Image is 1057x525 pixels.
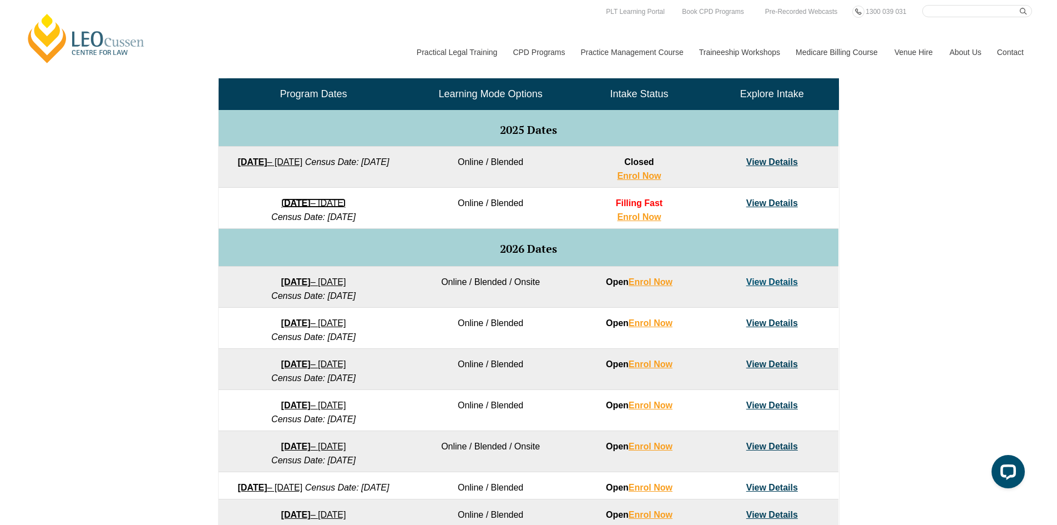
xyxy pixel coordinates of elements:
[610,88,668,99] span: Intake Status
[281,277,311,287] strong: [DATE]
[281,359,346,369] a: [DATE]– [DATE]
[281,510,311,519] strong: [DATE]
[408,267,573,308] td: Online / Blended / Onsite
[746,157,798,167] a: View Details
[746,198,798,208] a: View Details
[606,318,672,328] strong: Open
[679,6,746,18] a: Book CPD Programs
[281,198,311,208] strong: [DATE]
[281,442,346,451] a: [DATE]– [DATE]
[606,401,672,410] strong: Open
[606,442,672,451] strong: Open
[408,308,573,349] td: Online / Blended
[746,510,798,519] a: View Details
[624,157,654,167] span: Closed
[305,157,390,167] em: Census Date: [DATE]
[762,6,841,18] a: Pre-Recorded Webcasts
[746,318,798,328] a: View Details
[305,483,390,492] em: Census Date: [DATE]
[746,359,798,369] a: View Details
[606,483,672,492] strong: Open
[271,414,356,424] em: Census Date: [DATE]
[271,212,356,222] em: Census Date: [DATE]
[408,390,573,431] td: Online / Blended
[629,318,672,328] a: Enrol Now
[989,28,1032,76] a: Contact
[616,198,662,208] span: Filling Fast
[740,88,804,99] span: Explore Intake
[629,483,672,492] a: Enrol Now
[408,431,573,472] td: Online / Blended / Onsite
[941,28,989,76] a: About Us
[691,28,787,76] a: Traineeship Workshops
[606,510,672,519] strong: Open
[629,277,672,287] a: Enrol Now
[746,483,798,492] a: View Details
[281,359,311,369] strong: [DATE]
[408,349,573,390] td: Online / Blended
[606,359,672,369] strong: Open
[271,291,356,301] em: Census Date: [DATE]
[281,401,346,410] a: [DATE]– [DATE]
[606,277,672,287] strong: Open
[573,28,691,76] a: Practice Management Course
[237,483,267,492] strong: [DATE]
[237,157,267,167] strong: [DATE]
[746,401,798,410] a: View Details
[237,483,302,492] a: [DATE]– [DATE]
[271,373,356,383] em: Census Date: [DATE]
[281,318,311,328] strong: [DATE]
[863,6,909,18] a: 1300 039 031
[280,88,347,99] span: Program Dates
[237,157,302,167] a: [DATE]– [DATE]
[408,472,573,499] td: Online / Blended
[500,241,557,256] span: 2026 Dates
[25,12,148,64] a: [PERSON_NAME] Centre for Law
[281,198,346,208] a: [DATE]– [DATE]
[629,442,672,451] a: Enrol Now
[629,401,672,410] a: Enrol Now
[886,28,941,76] a: Venue Hire
[281,401,311,410] strong: [DATE]
[281,318,346,328] a: [DATE]– [DATE]
[500,122,557,137] span: 2025 Dates
[629,510,672,519] a: Enrol Now
[629,359,672,369] a: Enrol Now
[746,442,798,451] a: View Details
[603,6,667,18] a: PLT Learning Portal
[271,456,356,465] em: Census Date: [DATE]
[408,188,573,229] td: Online / Blended
[617,212,661,222] a: Enrol Now
[866,8,906,16] span: 1300 039 031
[746,277,798,287] a: View Details
[617,171,661,181] a: Enrol Now
[439,88,543,99] span: Learning Mode Options
[408,147,573,188] td: Online / Blended
[504,28,572,76] a: CPD Programs
[983,451,1029,497] iframe: LiveChat chat widget
[281,442,311,451] strong: [DATE]
[281,510,346,519] a: [DATE]– [DATE]
[281,277,346,287] a: [DATE]– [DATE]
[408,28,505,76] a: Practical Legal Training
[787,28,886,76] a: Medicare Billing Course
[271,332,356,342] em: Census Date: [DATE]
